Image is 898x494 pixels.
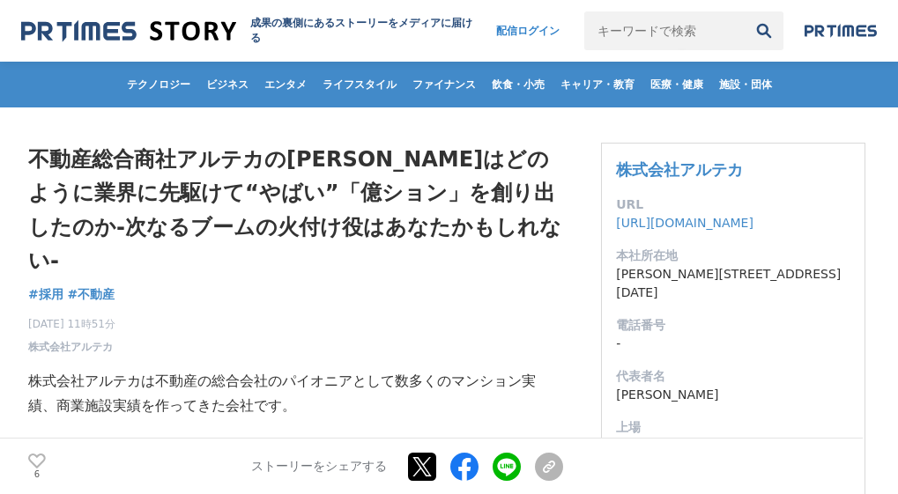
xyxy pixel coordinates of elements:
[805,24,877,38] img: prtimes
[485,77,552,92] span: 飲食・小売
[643,62,710,107] a: 医療・健康
[315,77,404,92] span: ライフスタイル
[616,367,850,386] dt: 代表者名
[28,143,563,278] h1: 不動産総合商社アルテカの[PERSON_NAME]はどのように業界に先駆けて“やばい”「億ション」を創り出したのか-次なるブームの火付け役はあなたかもしれない-
[28,470,46,479] p: 6
[553,77,642,92] span: キャリア・教育
[257,62,314,107] a: エンタメ
[479,11,577,50] a: 配信ログイン
[28,286,63,302] span: #採用
[315,62,404,107] a: ライフスタイル
[616,216,753,230] a: [URL][DOMAIN_NAME]
[68,285,115,304] a: #不動産
[120,77,197,92] span: テクノロジー
[616,316,850,335] dt: 電話番号
[616,160,743,179] a: 株式会社アルテカ
[251,459,387,475] p: ストーリーをシェアする
[405,77,483,92] span: ファイナンス
[616,418,850,437] dt: 上場
[28,285,63,304] a: #採用
[643,77,710,92] span: 医療・健康
[199,62,256,107] a: ビジネス
[616,195,850,214] dt: URL
[199,77,256,92] span: ビジネス
[28,316,115,332] span: [DATE] 11時51分
[712,77,779,92] span: 施設・団体
[712,62,779,107] a: 施設・団体
[745,11,783,50] button: 検索
[485,62,552,107] a: 飲食・小売
[553,62,642,107] a: キャリア・教育
[616,335,850,353] dd: -
[616,247,850,265] dt: 本社所在地
[21,16,479,46] a: 成果の裏側にあるストーリーをメディアに届ける 成果の裏側にあるストーリーをメディアに届ける
[250,16,479,46] h2: 成果の裏側にあるストーリーをメディアに届ける
[68,286,115,302] span: #不動産
[616,386,850,404] dd: [PERSON_NAME]
[257,77,314,92] span: エンタメ
[120,62,197,107] a: テクノロジー
[616,437,850,455] dd: 未上場
[28,369,563,420] p: 株式会社アルテカは不動産の総合会社のパイオニアとして数多くのマンション実績、商業施設実績を作ってきた会社です。
[616,265,850,302] dd: [PERSON_NAME][STREET_ADDRESS][DATE]
[584,11,745,50] input: キーワードで検索
[405,62,483,107] a: ファイナンス
[28,339,113,355] a: 株式会社アルテカ
[21,19,236,43] img: 成果の裏側にあるストーリーをメディアに届ける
